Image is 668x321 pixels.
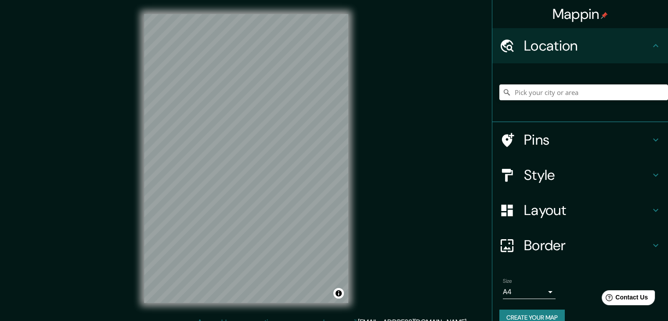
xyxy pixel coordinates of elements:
iframe: Help widget launcher [590,287,658,311]
div: Layout [492,193,668,228]
canvas: Map [144,14,348,303]
div: Pins [492,122,668,157]
h4: Border [524,237,650,254]
h4: Mappin [552,5,608,23]
div: Border [492,228,668,263]
h4: Pins [524,131,650,149]
div: A4 [503,285,556,299]
h4: Style [524,166,650,184]
div: Style [492,157,668,193]
img: pin-icon.png [601,12,608,19]
label: Size [503,277,512,285]
h4: Layout [524,201,650,219]
div: Location [492,28,668,63]
input: Pick your city or area [499,84,668,100]
button: Toggle attribution [333,288,344,299]
h4: Location [524,37,650,55]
